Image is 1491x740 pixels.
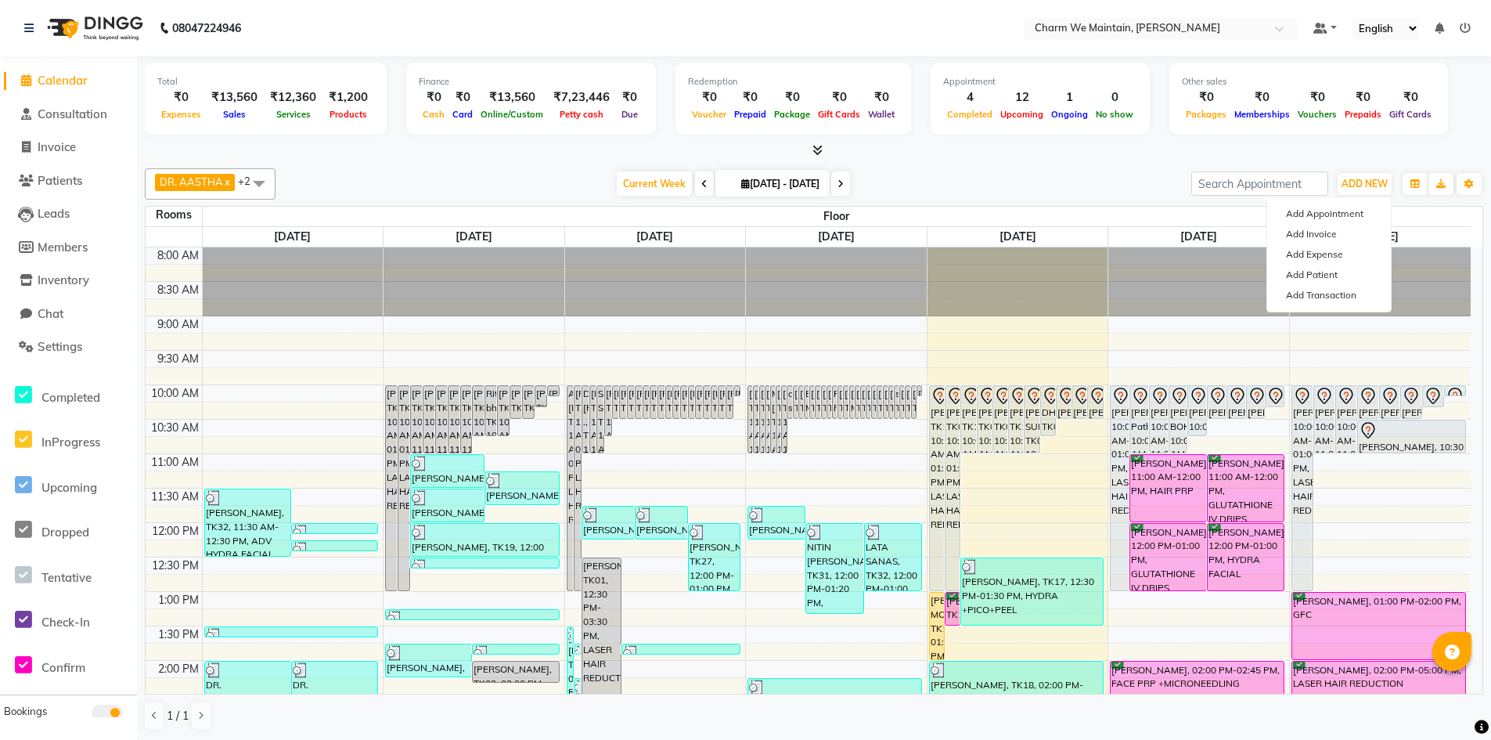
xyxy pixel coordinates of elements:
div: 1:30 PM [155,626,202,643]
div: [PERSON_NAME], TK04, 10:00 AM-10:45 AM, PICO LASER [473,386,484,435]
span: Consultation [38,106,107,121]
span: Invoice [38,139,76,154]
div: ₹0 [1230,88,1294,106]
div: [PERSON_NAME], TK26, 01:45 PM-02:15 PM, FACE TREATMENT [386,644,471,677]
div: [PERSON_NAME], TK01, 10:00 AM-10:30 AM, PREMIUM GLUTA [822,386,826,418]
div: [PERSON_NAME], 10:00 AM-10:20 AM, PEEL TRT [1423,386,1443,406]
div: 1 [1047,88,1092,106]
div: ₹0 [688,88,730,106]
span: Packages [1182,109,1230,120]
div: [PERSON_NAME], TK21, 11:15 AM-11:45 AM, BASIC HYDRA FACIAL [485,472,559,504]
span: Members [38,240,88,254]
div: ₹0 [814,88,864,106]
div: [PERSON_NAME], TK02, 10:00 AM-10:30 AM, FACE TREATMENT [1088,386,1102,418]
div: Ban Mukhim, TK21, 10:00 AM-10:30 AM, FACE TREATMENT [805,386,809,418]
div: [PERSON_NAME], 10:00 AM-10:45 AM, FACE PRP +MICRONEEDLING [1188,386,1206,435]
a: September 30, 2025 [452,227,495,247]
div: Redemption [688,75,899,88]
div: [PERSON_NAME], TK13, 10:00 AM-10:30 AM, FACE TREATMENT [711,386,718,418]
div: [PERSON_NAME], TK17, 12:30 PM-01:30 PM, HYDRA +PICO+PEEL [961,558,1102,625]
a: Chat [4,305,133,323]
div: [PERSON_NAME], 10:00 AM-10:30 AM, CHIN LASER TREATMENT [1401,386,1421,418]
div: ₹13,560 [477,88,547,106]
div: [PERSON_NAME], TK21, 10:00 AM-10:30 AM, FACE TREATMENT [718,386,725,418]
div: [PERSON_NAME], TK09, 10:00 AM-10:30 AM, FACE TREATMENT [628,386,634,418]
div: 11:30 AM [148,489,202,505]
div: [PERSON_NAME], TK12, 01:00 PM-01:30 PM, CLASSIC GLUTA [945,593,960,625]
div: [PERSON_NAME], TK16, 10:00 AM-10:30 AM, FACE TREATMENT [704,386,710,418]
div: [PERSON_NAME], TK27, 01:45 PM-01:55 PM, BALANCE AMOUNT [473,644,558,654]
div: ₹0 [616,88,643,106]
div: [PERSON_NAME], TK25, 10:00 AM-10:30 AM, FACE TREATMENT [889,386,893,418]
div: Adv [PERSON_NAME], TK11, 10:00 AM-01:00 PM, LASER HAIR REDUCTION [567,386,574,590]
a: Add Transaction [1267,285,1391,305]
div: 8:00 AM [154,247,202,264]
div: DR. [PERSON_NAME], TK26, 02:00 PM-02:30 PM, BASIC HYDRA FACIAL [292,662,377,694]
div: MILAGRIN [PERSON_NAME], TK20, 10:00 AM-11:00 AM, CARBON LASER [771,386,775,453]
div: ₹0 [1385,88,1435,106]
div: [PERSON_NAME], TK11, 10:00 AM-10:30 AM, FACE TREATMENT [855,386,859,418]
div: ₹0 [864,88,899,106]
div: [PERSON_NAME], TK13, 10:00 AM-11:00 AM, HAIR PRP [782,386,786,453]
span: Vouchers [1294,109,1341,120]
div: 12 [996,88,1047,106]
div: [PERSON_NAME], TK31, 12:15 PM-12:25 PM, BALANCE AMOUNT [292,541,377,550]
div: DR.[PERSON_NAME].N ., TK05, 10:00 AM-11:00 AM, WEIGHT LOSS [MEDICAL_DATA] [582,386,589,453]
div: 4 [943,88,996,106]
span: Online/Custom [477,109,547,120]
a: October 2, 2025 [815,227,858,247]
div: ₹0 [448,88,477,106]
div: [PERSON_NAME], 10:00 AM-10:30 AM, FACE TREATMENT [1358,386,1378,418]
a: Inventory [4,272,133,290]
a: Add Expense [1267,244,1391,265]
div: [PERSON_NAME], TK15, 10:00 AM-11:00 AM, GLUTATHIONE IV DRIPS [1009,386,1023,453]
span: Petty cash [556,109,607,120]
div: [PERSON_NAME], 10:00 AM-01:00 PM, LASER HAIR REDUCTION [1111,386,1129,590]
div: [PERSON_NAME], TK28, 10:00 AM-11:00 AM, GLUTATHIONE IV DRIPS [765,386,769,453]
div: [PERSON_NAME], TK23, 10:00 AM-10:30 AM, CLASSIC GLUTA [689,386,695,418]
div: [PERSON_NAME], 10:00 AM-11:00 AM, WEIGHT LOSS [MEDICAL_DATA] [1336,386,1356,453]
div: [PERSON_NAME], TK24, 01:15 PM-01:25 PM, PRE BOOKING AMOUNT [386,610,559,619]
div: [PERSON_NAME], TK29, 11:45 AM-12:15 PM, FACE TREATMENT [582,507,634,539]
span: Upcoming [41,480,97,495]
img: logo [40,6,147,50]
span: Dropped [41,525,89,540]
div: [PERSON_NAME]˜Ž [PERSON_NAME] TONDVALKAR, TK15, 10:00 AM-10:10 AM, HAIR TREATMENT [917,386,921,395]
div: [PERSON_NAME], TK42, 01:45 PM-01:55 PM, BALANCE AMOUNT [622,644,740,654]
div: [PERSON_NAME], TK10, 10:00 AM-11:00 AM, GFC [436,386,447,453]
div: [PERSON_NAME], TK16, 10:00 AM-10:20 AM, PEEL TRT [535,386,546,406]
div: [PERSON_NAME], TK22, 11:00 AM-11:30 AM, BASIC HYDRA FACIAL [411,455,484,487]
span: Cash [419,109,448,120]
div: 10:30 AM [148,420,202,436]
div: ₹1,200 [322,88,374,106]
div: [PERSON_NAME], TK18, 02:00 PM-02:45 PM, BIKINI LASER [930,662,1103,711]
div: [PERSON_NAME], 12:00 PM-01:00 PM, GLUTATHIONE IV DRIPS [1130,524,1206,590]
a: Add Invoice [1267,224,1391,244]
div: [PERSON_NAME], 10:00 AM-10:10 AM, PACKAGE RENEWAL [1445,386,1465,395]
div: [PERSON_NAME], TK02, 02:00 PM-02:20 PM, GLUTATHIONE IV DRIPS [473,662,558,682]
div: ₹7,23,446 [547,88,616,106]
div: [PERSON_NAME], 10:00 AM-11:00 AM, CO2 FRACTIONAL LASER [1314,386,1334,453]
div: 11:00 AM [148,454,202,471]
div: [PERSON_NAME], TK07, 10:00 AM-10:30 AM, FACE TREATMENT [1057,386,1071,418]
div: ₹0 [730,88,770,106]
div: [PERSON_NAME], TK05, 10:00 AM-10:30 AM, FACE TREATMENT [884,386,888,418]
div: [PERSON_NAME], TK05, 10:00 AM-10:30 AM, LASER HAIR REDUCTION [1072,386,1086,418]
div: [PERSON_NAME], TK29, 10:00 AM-11:00 AM, GFC [748,386,752,453]
span: Gift Cards [1385,109,1435,120]
div: Ritu bhalora, TK11, 10:00 AM-10:45 AM, FACE PRP +MICRONEEDLING [485,386,496,435]
span: Floor [203,207,1471,226]
div: [PERSON_NAME], TK12, 10:00 AM-01:00 PM, LASER HAIR REDUCTION [574,386,581,590]
a: Leads [4,205,133,223]
span: Chat [38,306,63,321]
span: Due [618,109,642,120]
span: Bookings [4,705,47,717]
span: Completed [943,109,996,120]
span: DR. AASTHA [160,175,223,188]
div: ₹13,560 [205,88,264,106]
a: Members [4,239,133,257]
div: [PERSON_NAME], TK06, 10:00 AM-10:45 AM, SPOT SCAR [MEDICAL_DATA] TREATMENT [605,386,611,435]
a: September 29, 2025 [271,227,314,247]
div: [PERSON_NAME], TK20, 10:00 AM-10:30 AM, FACE TREATMENT [620,386,626,418]
div: [PERSON_NAME], TK34, 01:30 PM-01:40 PM, PRE BOOKING AMOUNT [205,627,378,637]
